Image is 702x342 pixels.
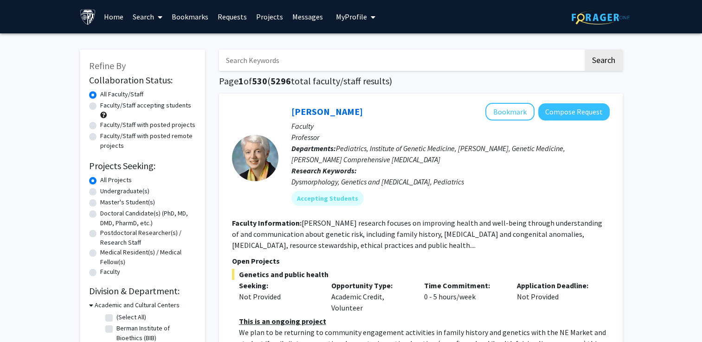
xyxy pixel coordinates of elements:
p: Seeking: [239,280,318,291]
h2: Collaboration Status: [89,75,196,86]
label: Faculty/Staff accepting students [100,101,191,110]
img: ForagerOne Logo [572,10,630,25]
label: Doctoral Candidate(s) (PhD, MD, DMD, PharmD, etc.) [100,209,196,228]
u: This is an ongoing project [239,317,326,326]
iframe: Chat [7,300,39,335]
span: My Profile [336,12,367,21]
label: Undergraduate(s) [100,186,149,196]
label: All Faculty/Staff [100,89,143,99]
label: Faculty/Staff with posted projects [100,120,195,130]
img: Johns Hopkins University Logo [80,9,96,25]
span: Pediatrics, Institute of Genetic Medicine, [PERSON_NAME], Genetic Medicine, [PERSON_NAME] Compreh... [291,144,565,164]
span: Genetics and public health [232,269,610,280]
a: [PERSON_NAME] [291,106,363,117]
button: Compose Request to Joann Bodurtha [538,103,610,120]
span: 5296 [270,75,291,87]
p: Time Commitment: [424,280,503,291]
p: Faculty [291,120,610,132]
div: Academic Credit, Volunteer [324,280,417,313]
label: Faculty/Staff with posted remote projects [100,131,196,151]
label: Faculty [100,267,120,277]
label: (Select All) [116,312,146,322]
h1: Page of ( total faculty/staff results) [219,76,623,87]
span: 1 [238,75,244,87]
b: Departments: [291,144,336,153]
p: Professor [291,132,610,143]
mat-chip: Accepting Students [291,191,364,206]
div: Not Provided [510,280,603,313]
h2: Division & Department: [89,285,196,297]
button: Search [585,50,623,71]
a: Bookmarks [167,0,213,33]
label: Postdoctoral Researcher(s) / Research Staff [100,228,196,247]
fg-read-more: [PERSON_NAME] research focuses on improving health and well-being through understanding of and co... [232,218,602,250]
label: All Projects [100,175,132,185]
b: Research Keywords: [291,166,357,175]
p: Application Deadline: [517,280,596,291]
p: Open Projects [232,255,610,266]
b: Faculty Information: [232,218,302,228]
div: Not Provided [239,291,318,302]
a: Home [99,0,128,33]
div: Dysmorphology, Genetics and [MEDICAL_DATA], Pediatrics [291,176,610,187]
button: Add Joann Bodurtha to Bookmarks [485,103,535,120]
input: Search Keywords [219,50,583,71]
h3: Academic and Cultural Centers [95,300,180,310]
span: Refine By [89,60,126,71]
span: 530 [252,75,267,87]
a: Requests [213,0,251,33]
label: Medical Resident(s) / Medical Fellow(s) [100,247,196,267]
label: Master's Student(s) [100,197,155,207]
h2: Projects Seeking: [89,160,196,171]
p: Opportunity Type: [331,280,410,291]
a: Messages [288,0,328,33]
a: Projects [251,0,288,33]
div: 0 - 5 hours/week [417,280,510,313]
a: Search [128,0,167,33]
